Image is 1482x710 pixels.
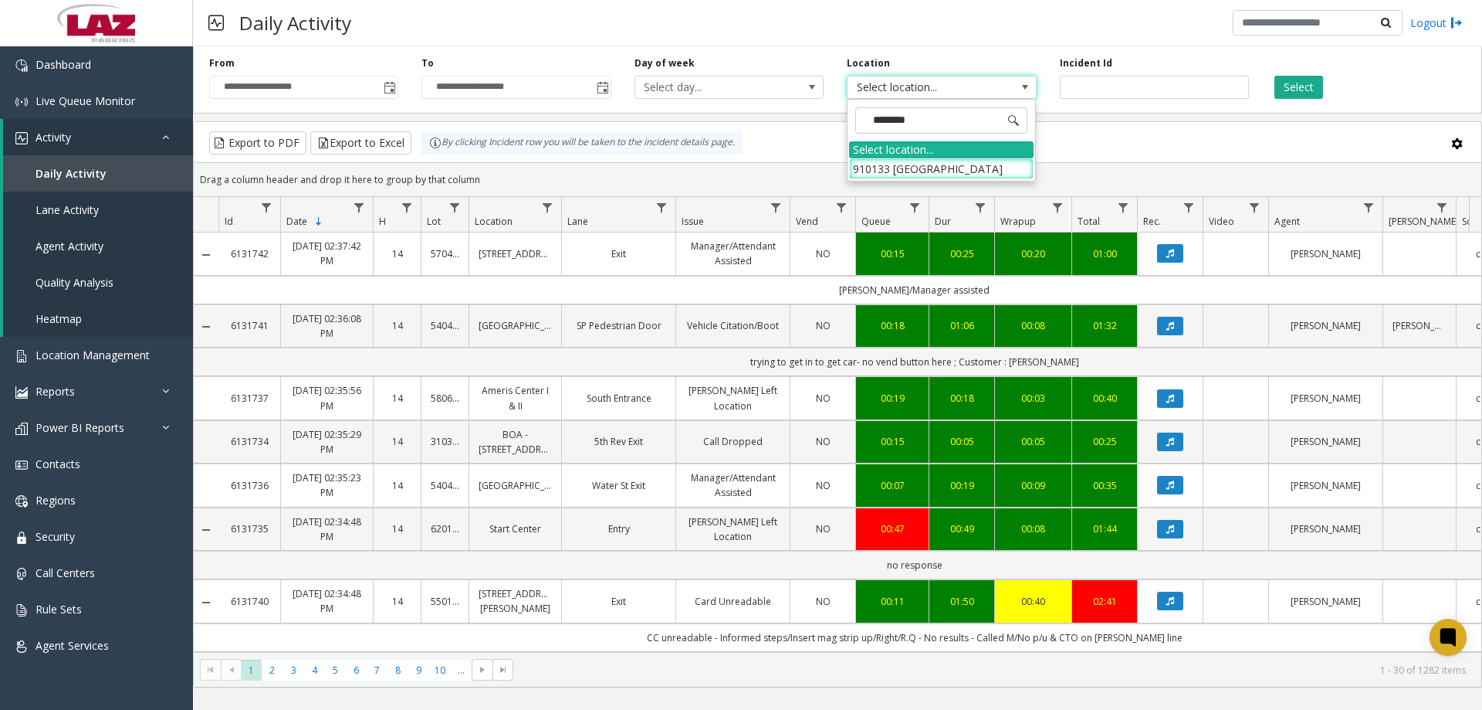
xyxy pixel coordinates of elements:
span: Call Centers [36,566,95,580]
a: NO [800,318,846,333]
a: 540426 [431,478,459,493]
a: 00:05 [1004,434,1062,449]
span: Rec. [1143,215,1161,228]
span: Location Management [36,348,150,362]
a: [PERSON_NAME] [1278,478,1373,493]
span: Page 11 [451,660,472,681]
div: 00:40 [1004,594,1062,609]
a: 550188 [431,594,459,609]
span: NO [816,319,831,332]
div: 00:11 [865,594,919,609]
span: NO [816,479,831,492]
button: Select [1274,76,1323,99]
span: Queue [861,215,891,228]
a: NO [800,478,846,493]
a: 01:06 [939,318,985,333]
img: 'icon' [15,459,28,471]
a: Lane Filter Menu [651,197,672,218]
span: Page 1 [241,660,262,681]
a: Activity [3,119,193,155]
a: [STREET_ADDRESS][PERSON_NAME] [479,586,552,616]
a: 00:19 [865,391,919,406]
div: 01:32 [1081,318,1128,333]
a: Exit [571,246,666,261]
div: 01:00 [1081,246,1128,261]
img: 'icon' [15,386,28,399]
a: 14 [383,246,411,261]
a: [DATE] 02:35:56 PM [290,383,364,413]
span: Issue [682,215,704,228]
span: Contacts [36,457,80,471]
a: 00:25 [1081,434,1128,449]
a: 14 [383,594,411,609]
a: Parker Filter Menu [1432,197,1453,218]
span: Dashboard [36,57,91,72]
a: [DATE] 02:35:29 PM [290,427,364,457]
a: Collapse Details [194,321,218,333]
a: 00:47 [865,521,919,536]
a: 00:20 [1004,246,1062,261]
img: 'icon' [15,350,28,362]
span: Live Queue Monitor [36,93,135,108]
span: Select location... [848,76,998,98]
a: NO [800,434,846,449]
span: Lane [567,215,588,228]
label: Day of week [634,56,695,70]
div: 00:18 [939,391,985,406]
span: Vend [796,215,818,228]
img: 'icon' [15,568,28,580]
label: Location [847,56,890,70]
div: 00:40 [1081,391,1128,406]
div: Select location... [849,141,1034,158]
a: Manager/Attendant Assisted [685,239,780,268]
img: logout [1450,15,1463,31]
a: 6131742 [228,246,271,261]
span: Agent Activity [36,239,103,253]
a: 00:05 [939,434,985,449]
img: 'icon' [15,96,28,108]
a: 00:18 [865,318,919,333]
a: 01:44 [1081,521,1128,536]
a: Video Filter Menu [1244,197,1265,218]
a: South Entrance [571,391,666,406]
a: 310314 [431,434,459,449]
a: Queue Filter Menu [905,197,925,218]
a: Vehicle Citation/Boot [685,318,780,333]
a: 00:09 [1004,478,1062,493]
span: Page 4 [304,660,325,681]
a: 00:49 [939,521,985,536]
a: [PERSON_NAME] [1278,318,1373,333]
span: Sortable [313,216,325,228]
span: Page 2 [262,660,283,681]
a: 5th Rev Exit [571,434,666,449]
span: Go to the last page [492,659,513,681]
a: [PERSON_NAME] [1278,521,1373,536]
a: Agent Filter Menu [1358,197,1379,218]
span: Page 8 [387,660,408,681]
a: 14 [383,478,411,493]
span: Page 9 [408,660,429,681]
a: [PERSON_NAME] [1278,391,1373,406]
label: From [209,56,235,70]
div: 02:41 [1081,594,1128,609]
span: Activity [36,130,71,144]
a: Heatmap [3,301,193,337]
img: infoIcon.svg [429,137,442,149]
span: Power BI Reports [36,420,124,435]
a: Location Filter Menu [537,197,558,218]
a: Start Center [479,521,552,536]
a: NO [800,521,846,536]
button: Export to Excel [310,131,411,155]
a: Card Unreadable [685,594,780,609]
a: Agent Activity [3,228,193,264]
a: 00:08 [1004,521,1062,536]
a: Issue Filter Menu [766,197,787,218]
a: 00:03 [1004,391,1062,406]
a: 00:15 [865,246,919,261]
a: 00:07 [865,478,919,493]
